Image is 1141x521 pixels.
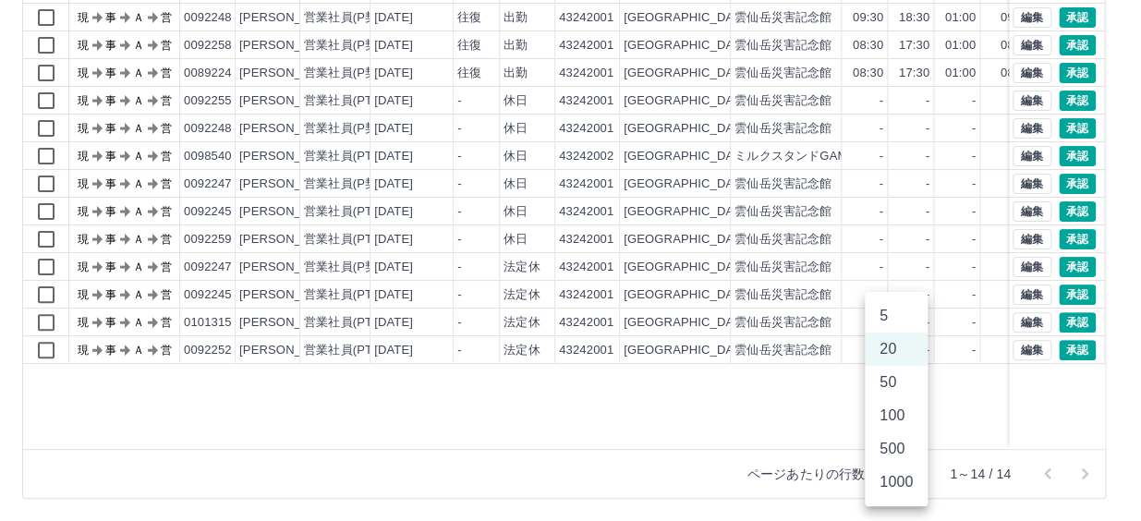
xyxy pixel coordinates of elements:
li: 1000 [865,466,928,499]
li: 500 [865,432,928,466]
li: 100 [865,399,928,432]
li: 20 [865,333,928,366]
li: 5 [865,299,928,333]
li: 50 [865,366,928,399]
